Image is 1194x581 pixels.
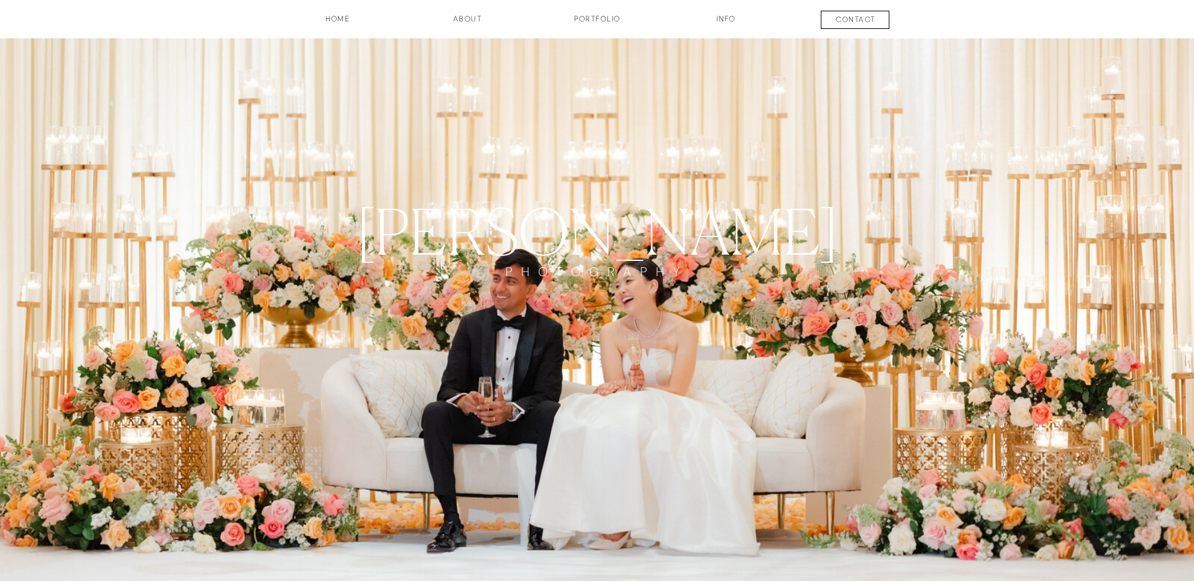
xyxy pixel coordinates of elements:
a: [PERSON_NAME] [329,194,867,264]
a: about [436,13,499,35]
a: INFO [695,13,758,35]
a: contact [809,14,903,29]
a: HOME [291,13,385,35]
a: Portfolio [551,13,644,35]
a: PHOTOGRAPHY [490,264,704,302]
